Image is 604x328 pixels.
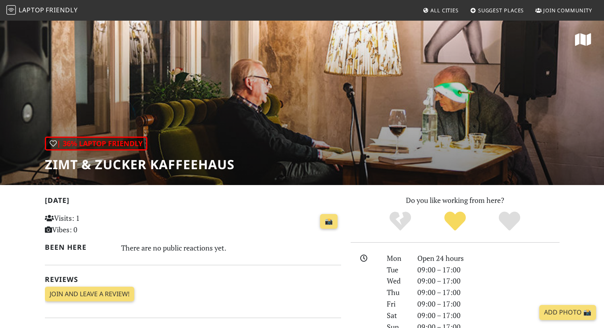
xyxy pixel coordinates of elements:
[45,275,341,284] h2: Reviews
[413,264,564,276] div: 09:00 – 17:00
[539,305,596,320] a: Add Photo 📸
[413,310,564,321] div: 09:00 – 17:00
[419,3,462,17] a: All Cities
[482,210,537,232] div: Definitely!
[45,196,341,208] h2: [DATE]
[46,6,77,14] span: Friendly
[320,214,338,229] a: 📸
[413,275,564,287] div: 09:00 – 17:00
[382,310,412,321] div: Sat
[382,253,412,264] div: Mon
[413,287,564,298] div: 09:00 – 17:00
[6,5,16,15] img: LaptopFriendly
[467,3,527,17] a: Suggest Places
[45,157,235,172] h1: Zimt & Zucker Kaffeehaus
[373,210,428,232] div: No
[382,298,412,310] div: Fri
[45,137,147,150] div: | 36% Laptop Friendly
[532,3,595,17] a: Join Community
[45,243,112,251] h2: Been here
[413,253,564,264] div: Open 24 hours
[382,287,412,298] div: Thu
[19,6,44,14] span: Laptop
[6,4,78,17] a: LaptopFriendly LaptopFriendly
[121,241,341,254] div: There are no public reactions yet.
[45,212,137,235] p: Visits: 1 Vibes: 0
[478,7,524,14] span: Suggest Places
[351,195,560,206] p: Do you like working from here?
[382,275,412,287] div: Wed
[45,287,134,302] a: Join and leave a review!
[413,298,564,310] div: 09:00 – 17:00
[382,264,412,276] div: Tue
[430,7,459,14] span: All Cities
[543,7,592,14] span: Join Community
[428,210,482,232] div: Yes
